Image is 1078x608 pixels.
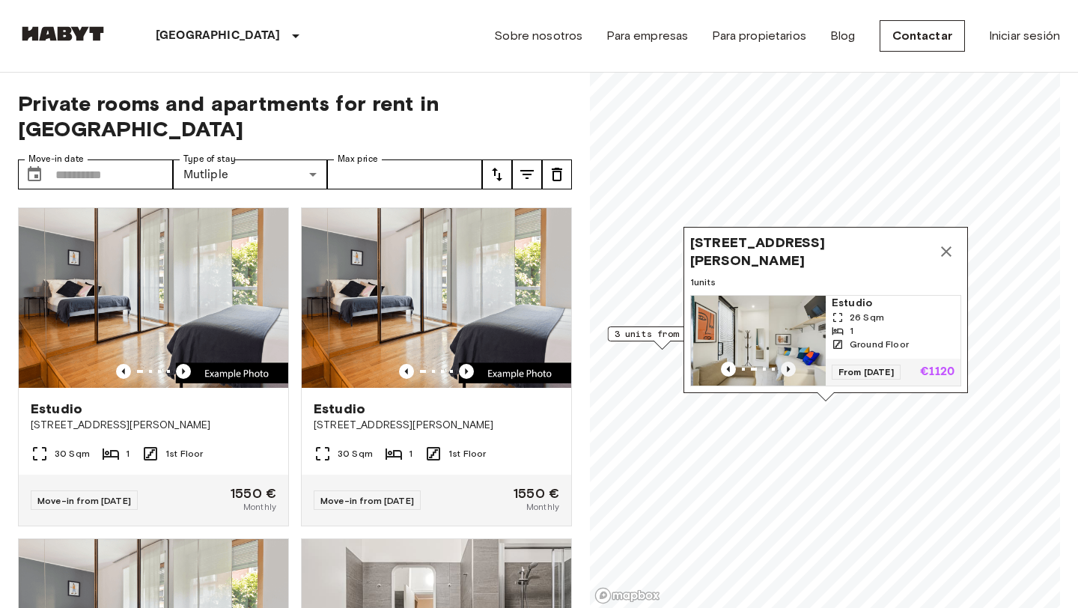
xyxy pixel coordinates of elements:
[243,500,276,514] span: Monthly
[880,20,965,52] a: Contactar
[920,366,954,378] p: €1120
[18,26,108,41] img: Habyt
[482,159,512,189] button: tune
[693,296,828,386] img: Marketing picture of unit IT-14-059-002-01H
[338,153,378,165] label: Max price
[399,364,414,379] button: Previous image
[606,27,688,45] a: Para empresas
[55,447,90,460] span: 30 Sqm
[615,327,711,341] span: 3 units from €1405
[830,27,856,45] a: Blog
[156,27,281,45] p: [GEOGRAPHIC_DATA]
[320,495,414,506] span: Move-in from [DATE]
[690,295,961,386] a: Marketing picture of unit IT-14-059-002-01HMarketing picture of unit IT-14-059-002-01HPrevious im...
[690,234,931,270] span: [STREET_ADDRESS][PERSON_NAME]
[18,91,572,142] span: Private rooms and apartments for rent in [GEOGRAPHIC_DATA]
[19,208,288,388] img: Marketing picture of unit IT-14-001-002-01H
[832,365,901,380] span: From [DATE]
[781,362,796,377] button: Previous image
[126,447,130,460] span: 1
[712,27,806,45] a: Para propietarios
[989,27,1060,45] a: Iniciar sesión
[494,27,582,45] a: Sobre nosotros
[338,447,373,460] span: 30 Sqm
[514,487,559,500] span: 1550 €
[301,207,572,526] a: Marketing picture of unit IT-14-001-001-01HPrevious imagePrevious imageEstudio[STREET_ADDRESS][PE...
[19,159,49,189] button: Choose date
[459,364,474,379] button: Previous image
[116,364,131,379] button: Previous image
[165,447,203,460] span: 1st Floor
[173,159,328,189] div: Mutliple
[448,447,486,460] span: 1st Floor
[18,207,289,526] a: Marketing picture of unit IT-14-001-002-01HPrevious imagePrevious imageEstudio[STREET_ADDRESS][PE...
[176,364,191,379] button: Previous image
[594,587,660,604] a: Mapbox logo
[314,400,365,418] span: Estudio
[850,324,853,338] span: 1
[512,159,542,189] button: tune
[314,418,559,433] span: [STREET_ADDRESS][PERSON_NAME]
[28,153,84,165] label: Move-in date
[37,495,131,506] span: Move-in from [DATE]
[542,159,572,189] button: tune
[302,208,571,388] img: Marketing picture of unit IT-14-001-001-01H
[526,500,559,514] span: Monthly
[31,400,82,418] span: Estudio
[850,338,909,351] span: Ground Floor
[183,153,236,165] label: Type of stay
[690,276,961,289] span: 1 units
[231,487,276,500] span: 1550 €
[832,296,954,311] span: Estudio
[608,326,718,350] div: Map marker
[683,227,968,401] div: Map marker
[409,447,412,460] span: 1
[721,362,736,377] button: Previous image
[31,418,276,433] span: [STREET_ADDRESS][PERSON_NAME]
[850,311,884,324] span: 26 Sqm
